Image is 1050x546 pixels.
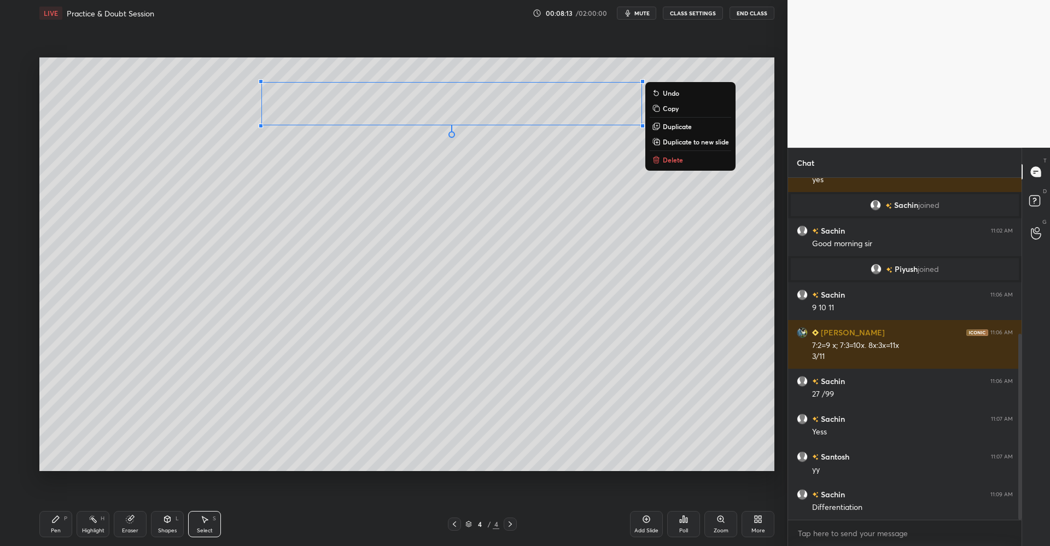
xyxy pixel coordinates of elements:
div: L [176,516,179,521]
span: Sachin [894,201,918,210]
span: joined [918,201,940,210]
p: G [1042,218,1047,226]
img: no-rating-badge.077c3623.svg [812,228,819,234]
img: no-rating-badge.077c3623.svg [812,292,819,298]
div: 3/11 [812,351,1013,362]
h6: Sachin [819,225,845,236]
img: Learner_Badge_beginner_1_8b307cf2a0.svg [812,329,819,336]
p: Duplicate to new slide [663,137,729,146]
div: 11:06 AM [990,329,1013,336]
img: no-rating-badge.077c3623.svg [812,416,819,422]
h6: Sachin [819,489,845,500]
p: Undo [663,89,679,97]
img: default.png [797,289,808,300]
button: Delete [650,153,731,166]
div: Eraser [122,528,138,533]
div: H [101,516,104,521]
img: no-rating-badge.077c3623.svg [885,203,892,209]
img: no-rating-badge.077c3623.svg [812,492,819,498]
p: D [1043,187,1047,195]
div: 11:07 AM [991,416,1013,422]
p: Duplicate [663,122,692,131]
img: no-rating-badge.077c3623.svg [812,454,819,460]
div: 9 10 11 [812,303,1013,313]
div: 11:09 AM [990,491,1013,498]
div: Highlight [82,528,104,533]
div: Shapes [158,528,177,533]
div: Yess [812,427,1013,438]
div: / [487,521,491,527]
div: 11:07 AM [991,454,1013,460]
button: End Class [730,7,774,20]
img: default.png [870,200,881,211]
h4: Practice & Doubt Session [67,8,154,19]
div: S [213,516,216,521]
img: iconic-dark.1390631f.png [966,329,988,336]
div: yy [812,464,1013,475]
span: joined [918,265,939,274]
div: 4 [474,521,485,527]
button: Undo [650,86,731,100]
img: default.png [797,225,808,236]
div: Add Slide [634,528,658,533]
div: 7:2=9 x; 7:3=10x. 8x:3x=11x [812,340,1013,351]
p: Copy [663,104,679,113]
h6: Sachin [819,413,845,425]
div: grid [788,178,1022,520]
div: Pen [51,528,61,533]
h6: Sachin [819,289,845,300]
button: mute [617,7,656,20]
div: Good morning sir [812,239,1013,249]
div: 11:06 AM [990,292,1013,298]
div: 11:02 AM [991,228,1013,234]
h6: Santosh [819,451,849,462]
h6: [PERSON_NAME] [819,327,885,338]
img: default.png [871,264,882,275]
div: LIVE [39,7,62,20]
p: Delete [663,155,683,164]
div: 27 /99 [812,389,1013,400]
div: 4 [493,519,499,529]
img: default.png [797,376,808,387]
img: default.png [797,451,808,462]
button: Duplicate [650,120,731,133]
p: Chat [788,148,823,177]
p: T [1043,156,1047,165]
img: default.png [797,489,808,500]
div: yes [812,175,1013,185]
div: More [751,528,765,533]
button: Duplicate to new slide [650,135,731,148]
img: no-rating-badge.077c3623.svg [812,379,819,385]
h6: Sachin [819,375,845,387]
span: mute [634,9,650,17]
div: P [64,516,67,521]
div: Poll [679,528,688,533]
div: Zoom [714,528,728,533]
div: Select [197,528,213,533]
img: 6c6dd1a0a2ae4b59bacba1d2b2baeda1.47561291_3 [797,327,808,338]
button: Copy [650,102,731,115]
div: Differentiation [812,502,1013,513]
img: default.png [797,414,808,425]
span: Piyush [895,265,918,274]
button: CLASS SETTINGS [663,7,723,20]
img: no-rating-badge.077c3623.svg [886,267,892,273]
div: 11:06 AM [990,378,1013,385]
